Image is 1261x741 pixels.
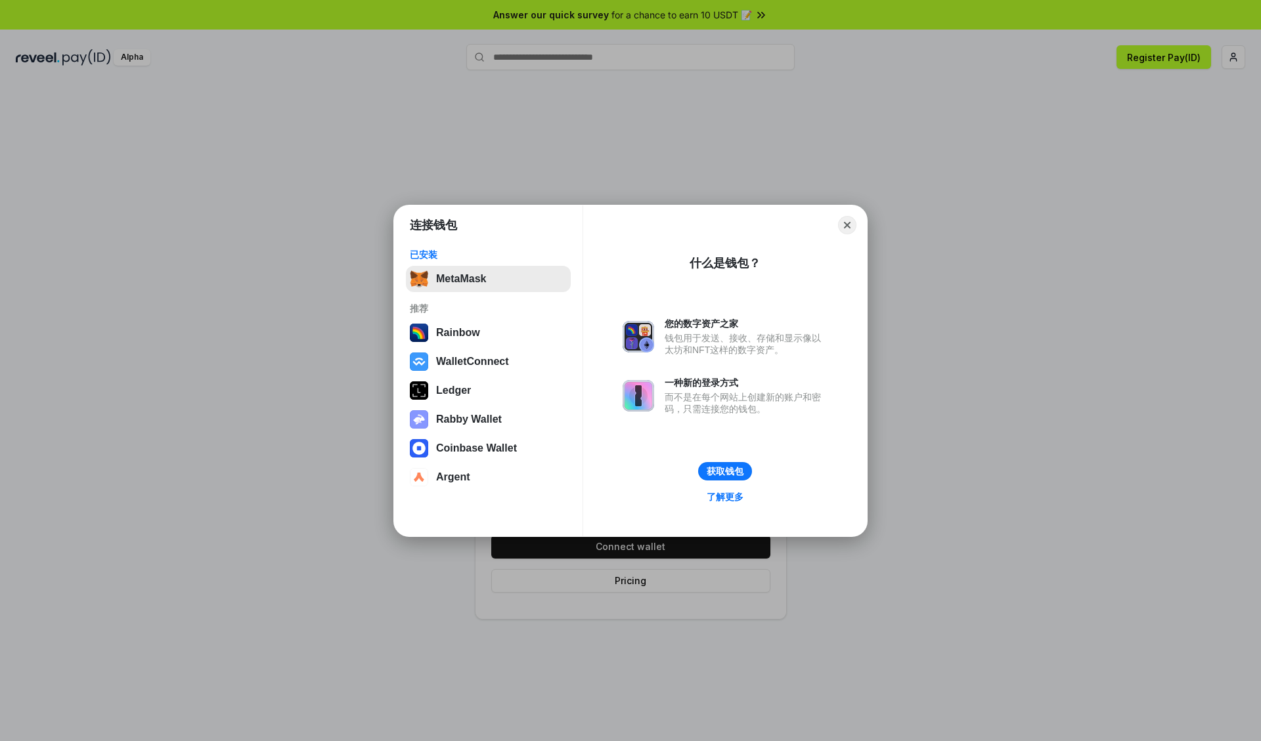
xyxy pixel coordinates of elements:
[410,249,567,261] div: 已安装
[410,439,428,457] img: svg+xml,%3Csvg%20width%3D%2228%22%20height%3D%2228%22%20viewBox%3D%220%200%2028%2028%22%20fill%3D...
[623,321,654,352] img: svg+xml,%3Csvg%20xmlns%3D%22http%3A%2F%2Fwww.w3.org%2F2000%2Fsvg%22%20fill%3D%22none%22%20viewBox...
[436,385,471,396] div: Ledger
[436,273,486,285] div: MetaMask
[406,464,571,490] button: Argent
[406,349,571,375] button: WalletConnect
[665,332,828,356] div: 钱包用于发送、接收、存储和显示像以太坊和NFT这样的数字资产。
[436,356,509,368] div: WalletConnect
[436,413,502,425] div: Rabby Wallet
[406,377,571,404] button: Ledger
[838,216,856,234] button: Close
[707,465,743,477] div: 获取钱包
[410,270,428,288] img: svg+xml,%3Csvg%20fill%3D%22none%22%20height%3D%2233%22%20viewBox%3D%220%200%2035%2033%22%20width%...
[690,255,761,271] div: 什么是钱包？
[410,468,428,486] img: svg+xml,%3Csvg%20width%3D%2228%22%20height%3D%2228%22%20viewBox%3D%220%200%2028%2028%22%20fill%3D...
[665,391,828,415] div: 而不是在每个网站上创建新的账户和密码，只需连接您的钱包。
[436,327,480,339] div: Rainbow
[665,318,828,329] div: 您的数字资产之家
[406,320,571,346] button: Rainbow
[436,442,517,454] div: Coinbase Wallet
[406,435,571,461] button: Coinbase Wallet
[410,352,428,371] img: svg+xml,%3Csvg%20width%3D%2228%22%20height%3D%2228%22%20viewBox%3D%220%200%2028%2028%22%20fill%3D...
[406,406,571,433] button: Rabby Wallet
[698,462,752,480] button: 获取钱包
[436,471,470,483] div: Argent
[623,380,654,412] img: svg+xml,%3Csvg%20xmlns%3D%22http%3A%2F%2Fwww.w3.org%2F2000%2Fsvg%22%20fill%3D%22none%22%20viewBox...
[410,324,428,342] img: svg+xml,%3Csvg%20width%3D%22120%22%20height%3D%22120%22%20viewBox%3D%220%200%20120%20120%22%20fil...
[410,410,428,429] img: svg+xml,%3Csvg%20xmlns%3D%22http%3A%2F%2Fwww.w3.org%2F2000%2Fsvg%22%20fill%3D%22none%22%20viewBox...
[406,266,571,292] button: MetaMask
[410,303,567,314] div: 推荐
[699,488,751,505] a: 了解更多
[665,377,828,389] div: 一种新的登录方式
[410,381,428,400] img: svg+xml,%3Csvg%20xmlns%3D%22http%3A%2F%2Fwww.w3.org%2F2000%2Fsvg%22%20width%3D%2228%22%20height%3...
[707,491,743,503] div: 了解更多
[410,217,457,233] h1: 连接钱包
